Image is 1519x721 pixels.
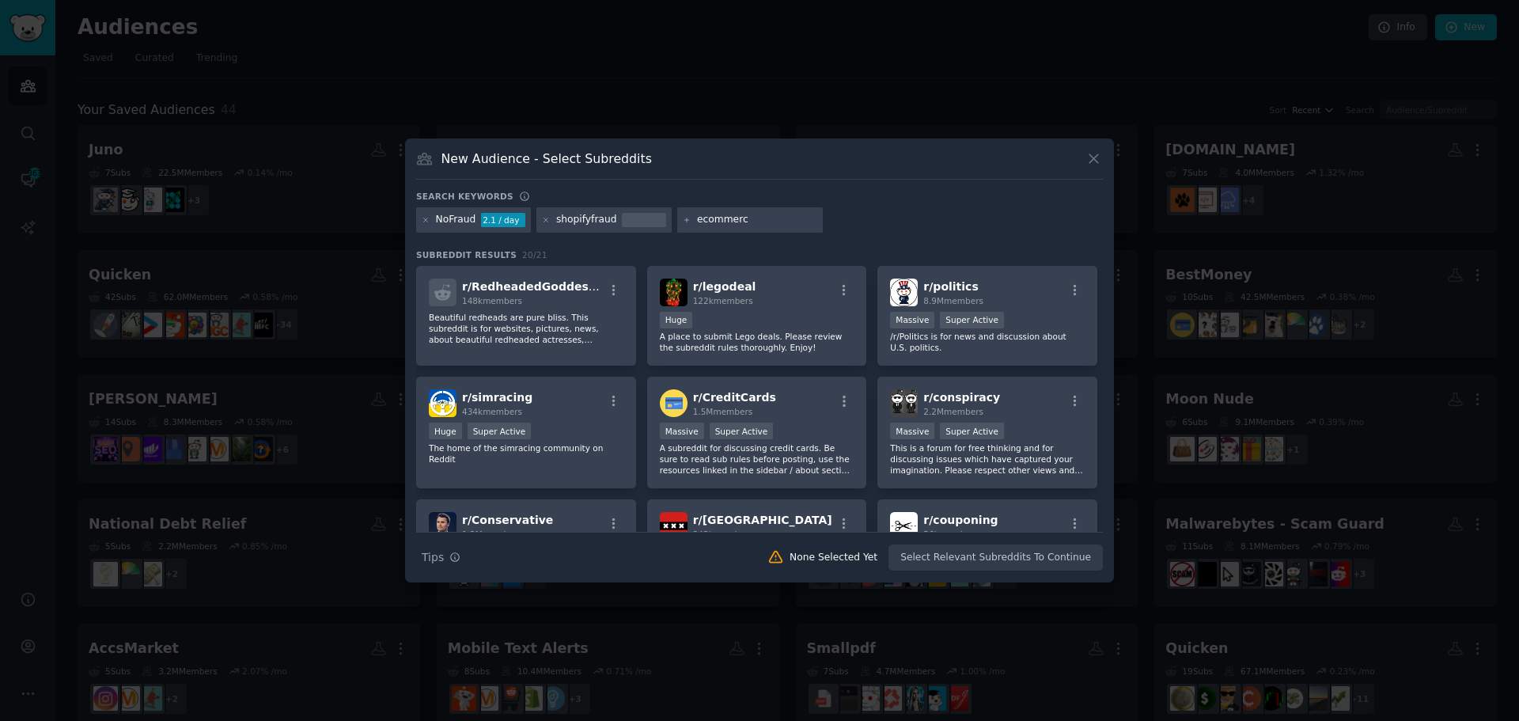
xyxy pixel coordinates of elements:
[890,512,918,540] img: couponing
[923,391,1000,404] span: r/ conspiracy
[462,529,522,539] span: 1.3M members
[693,391,776,404] span: r/ CreditCards
[693,529,753,539] span: 343k members
[710,423,774,439] div: Super Active
[436,213,476,227] div: NoFraud
[923,280,978,293] span: r/ politics
[697,213,817,227] input: New Keyword
[940,423,1004,439] div: Super Active
[923,529,978,539] span: 56k members
[468,423,532,439] div: Super Active
[660,442,854,476] p: A subreddit for discussing credit cards. Be sure to read sub rules before posting, use the resour...
[481,213,525,227] div: 2.1 / day
[462,296,522,305] span: 148k members
[429,442,623,465] p: The home of the simracing community on Reddit
[693,407,753,416] span: 1.5M members
[890,442,1085,476] p: This is a forum for free thinking and for discussing issues which have captured your imagination....
[660,389,688,417] img: CreditCards
[660,312,693,328] div: Huge
[660,512,688,540] img: Amsterdam
[890,312,934,328] div: Massive
[462,514,553,526] span: r/ Conservative
[660,423,704,439] div: Massive
[416,249,517,260] span: Subreddit Results
[923,514,998,526] span: r/ couponing
[693,514,832,526] span: r/ [GEOGRAPHIC_DATA]
[462,280,609,293] span: r/ RedheadedGoddesses
[923,296,983,305] span: 8.9M members
[462,407,522,416] span: 434k members
[890,279,918,306] img: politics
[660,331,854,353] p: A place to submit Lego deals. Please review the subreddit rules thoroughly. Enjoy!
[940,312,1004,328] div: Super Active
[693,280,756,293] span: r/ legodeal
[556,213,617,227] div: shopifyfraud
[416,544,466,571] button: Tips
[790,551,877,565] div: None Selected Yet
[416,191,513,202] h3: Search keywords
[429,389,456,417] img: simracing
[660,279,688,306] img: legodeal
[923,407,983,416] span: 2.2M members
[422,549,444,566] span: Tips
[429,512,456,540] img: Conservative
[429,423,462,439] div: Huge
[693,296,753,305] span: 122k members
[441,150,652,167] h3: New Audience - Select Subreddits
[890,331,1085,353] p: /r/Politics is for news and discussion about U.S. politics.
[890,423,934,439] div: Massive
[890,389,918,417] img: conspiracy
[429,312,623,345] p: Beautiful redheads are pure bliss. This subreddit is for websites, pictures, news, about beautifu...
[462,391,532,404] span: r/ simracing
[522,250,547,260] span: 20 / 21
